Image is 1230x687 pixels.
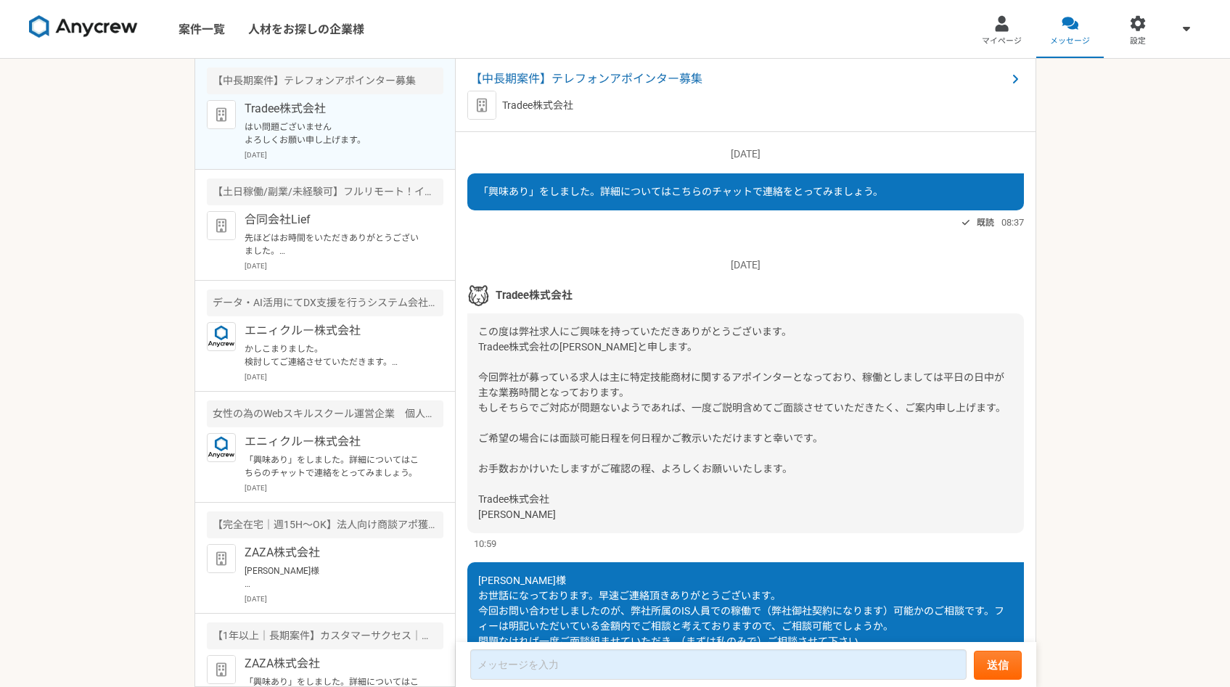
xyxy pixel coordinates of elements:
span: マイページ [982,36,1022,47]
span: メッセージ [1050,36,1090,47]
span: 「興味あり」をしました。詳細についてはこちらのチャットで連絡をとってみましょう。 [478,186,883,197]
span: [PERSON_NAME]様 お世話になっております。早速ご連絡頂きありがとうございます。 今回お問い合わせしましたのが、弊社所属のIS人員での稼働で（弊社御社契約になります）可能かのご相談です... [478,575,1004,647]
img: default_org_logo-42cde973f59100197ec2c8e796e4974ac8490bb5b08a0eb061ff975e4574aa76.png [207,655,236,684]
p: [PERSON_NAME]様 お世話になります。 ZAZA株式会社の[PERSON_NAME]です。 ご相談いただきありがとうございます。 大変恐れ入りますが、本案件は「ご本人が稼働いただける方... [245,564,424,591]
p: 合同会社Lief [245,211,424,229]
p: 先ほどはお時間をいただきありがとうございました。 ご質問等あればご連絡ください。 よろしくお願いします。 ・商材概要 [DEMOGRAPHIC_DATA]人材の求人広告提案 ・業種により土日、夜... [245,231,424,258]
span: この度は弊社求人にご興味を持っていただきありがとうございます。 Tradee株式会社の[PERSON_NAME]と申します。 今回弊社が募っている求人は主に特定技能商材に関するアポインターとなっ... [478,326,1006,520]
p: [DATE] [245,260,443,271]
p: 「興味あり」をしました。詳細についてはこちらのチャットで連絡をとってみましょう。 [245,453,424,480]
p: Tradee株式会社 [245,100,424,118]
div: データ・AI活用にてDX支援を行うシステム会社でのインサイドセールスを募集 [207,289,443,316]
div: 女性の為のWebスキルスクール運営企業 個人営業（フルリモート） [207,400,443,427]
span: 既読 [977,214,994,231]
p: [DATE] [245,371,443,382]
div: 【1年以上｜長期案件】カスタマーサクセス｜法人営業経験1年〜｜フルリモ◎ [207,622,443,649]
span: Tradee株式会社 [496,287,573,303]
p: [DATE] [245,593,443,604]
img: default_org_logo-42cde973f59100197ec2c8e796e4974ac8490bb5b08a0eb061ff975e4574aa76.png [467,91,496,120]
span: 【中長期案件】テレフォンアポインター募集 [470,70,1006,88]
img: %E3%82%B9%E3%82%AF%E3%83%AA%E3%83%BC%E3%83%B3%E3%82%B7%E3%83%A7%E3%83%83%E3%83%88_2025-02-06_21.3... [467,284,489,306]
p: Tradee株式会社 [502,98,573,113]
img: logo_text_blue_01.png [207,433,236,462]
img: logo_text_blue_01.png [207,322,236,351]
p: ZAZA株式会社 [245,544,424,561]
p: エニィクルー株式会社 [245,433,424,451]
div: 【土日稼働/副業/未経験可】フルリモート！インサイドセールス募集（長期案件） [207,178,443,205]
button: 送信 [974,651,1022,680]
span: 08:37 [1001,215,1024,229]
div: 【完全在宅｜週15H〜OK】法人向け商談アポ獲得をお願いします！ [207,511,443,538]
img: 8DqYSo04kwAAAAASUVORK5CYII= [29,15,138,38]
span: 設定 [1130,36,1146,47]
img: default_org_logo-42cde973f59100197ec2c8e796e4974ac8490bb5b08a0eb061ff975e4574aa76.png [207,544,236,573]
p: [DATE] [467,258,1024,273]
p: [DATE] [245,482,443,493]
p: ZAZA株式会社 [245,655,424,672]
p: [DATE] [467,147,1024,162]
p: エニィクルー株式会社 [245,322,424,340]
p: かしこまりました。 検討してご連絡させていただきます。 よろしくお願いいたします。 [245,342,424,369]
img: default_org_logo-42cde973f59100197ec2c8e796e4974ac8490bb5b08a0eb061ff975e4574aa76.png [207,211,236,240]
span: 10:59 [474,537,496,551]
div: 【中長期案件】テレフォンアポインター募集 [207,67,443,94]
p: はい問題ございません よろしくお願い申し上げます。 [245,120,424,147]
img: default_org_logo-42cde973f59100197ec2c8e796e4974ac8490bb5b08a0eb061ff975e4574aa76.png [207,100,236,129]
p: [DATE] [245,149,443,160]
